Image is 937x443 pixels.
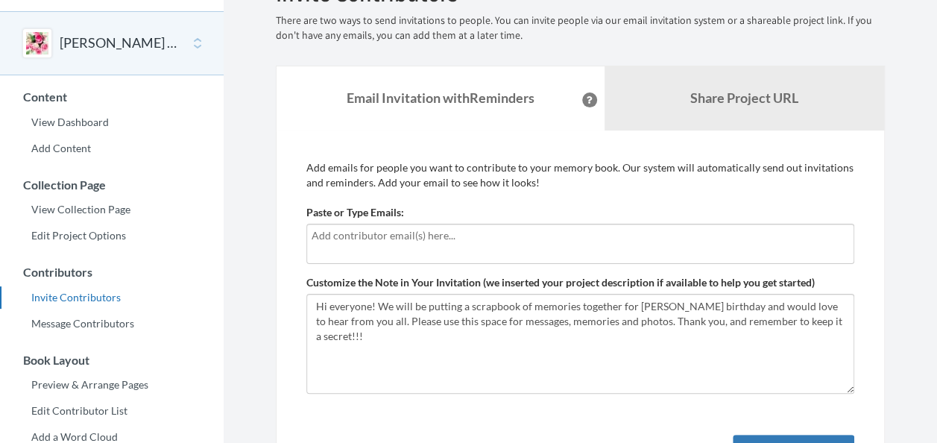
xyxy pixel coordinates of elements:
[30,10,83,24] span: Support
[306,294,854,394] textarea: Hi everyone! We will be putting a scrapbook of memories together for [PERSON_NAME] birthday and w...
[312,227,849,244] input: Add contributor email(s) here...
[60,34,180,53] button: [PERSON_NAME] 60th Birthday
[347,89,534,106] strong: Email Invitation with Reminders
[1,90,224,104] h3: Content
[1,178,224,192] h3: Collection Page
[690,89,798,106] b: Share Project URL
[306,205,404,220] label: Paste or Type Emails:
[306,275,815,290] label: Customize the Note in Your Invitation (we inserted your project description if available to help ...
[306,160,854,190] p: Add emails for people you want to contribute to your memory book. Our system will automatically s...
[1,354,224,367] h3: Book Layout
[1,266,224,279] h3: Contributors
[276,13,885,43] p: There are two ways to send invitations to people. You can invite people via our email invitation ...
